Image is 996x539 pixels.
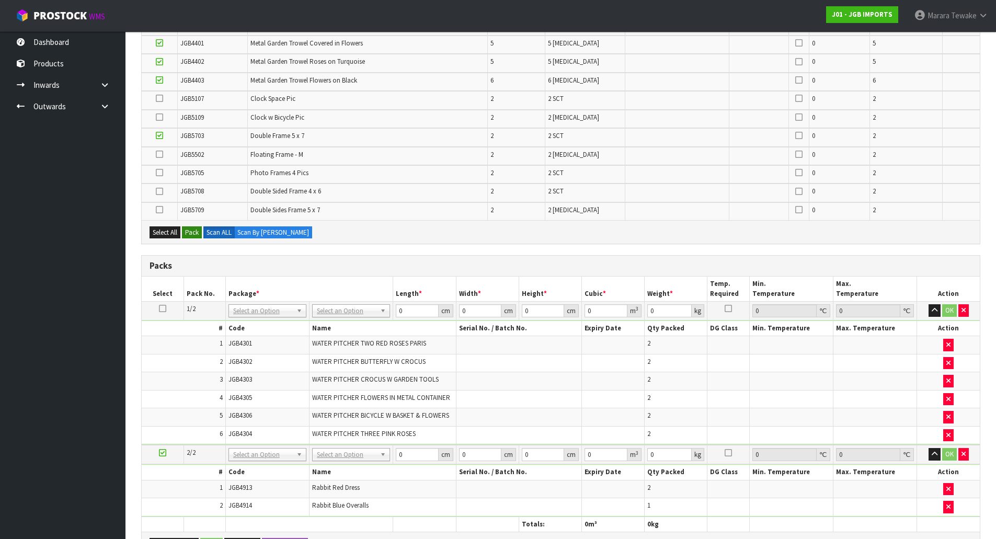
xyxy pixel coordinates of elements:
span: 5 [873,39,876,48]
span: 2 [647,357,650,366]
div: m [627,448,642,461]
span: 3 [220,375,223,384]
th: Name [310,465,456,480]
span: JGB4302 [228,357,252,366]
span: Rabbit Red Dress [312,483,360,492]
span: JGB5109 [180,113,204,122]
sup: 3 [636,305,638,312]
span: 2 [220,501,223,510]
th: Temp. Required [707,277,749,301]
span: JGB4914 [228,501,252,510]
th: Name [310,321,456,336]
span: Marara [928,10,949,20]
span: JGB4402 [180,57,204,66]
span: 0 [812,131,815,140]
span: 0 [812,113,815,122]
div: cm [564,448,579,461]
span: 2/2 [187,448,196,457]
div: cm [501,304,516,317]
span: JGB5705 [180,168,204,177]
strong: J01 - JGB IMPORTS [832,10,892,19]
span: 0 [585,520,588,529]
span: JGB5708 [180,187,204,196]
span: 2 [490,94,494,103]
span: 2 [490,150,494,159]
span: Select an Option [317,449,376,461]
button: Pack [182,226,202,239]
span: WATER PITCHER FLOWERS IN METAL CONTAINER [312,393,450,402]
span: 0 [812,39,815,48]
span: 5 [MEDICAL_DATA] [548,57,599,66]
span: 2 [647,393,650,402]
th: Action [917,277,980,301]
span: JGB5703 [180,131,204,140]
span: WATER PITCHER BUTTERFLY W CROCUS [312,357,426,366]
span: 2 SCT [548,94,564,103]
span: 2 [220,357,223,366]
span: 2 [490,168,494,177]
span: 6 [220,429,223,438]
th: Max. Temperature [833,321,917,336]
span: 0 [812,187,815,196]
span: 2 [873,168,876,177]
span: 0 [812,150,815,159]
span: Double Frame 5 x 7 [250,131,304,140]
span: 0 [812,94,815,103]
span: 6 [490,76,494,85]
button: OK [942,448,957,461]
label: Scan By [PERSON_NAME] [234,226,312,239]
th: Height [519,277,581,301]
small: WMS [89,12,105,21]
th: Qty Packed [645,321,707,336]
span: JGB5107 [180,94,204,103]
th: Select [142,277,184,301]
div: ℃ [900,304,914,317]
span: 1 [647,501,650,510]
span: 2 [647,411,650,420]
span: ProStock [33,9,87,22]
span: 6 [873,76,876,85]
span: 2 [647,429,650,438]
span: Rabbit Blue Overalls [312,501,369,510]
div: kg [692,448,704,461]
div: m [627,304,642,317]
span: Select an Option [233,449,292,461]
th: m³ [582,517,645,532]
h3: Packs [150,261,972,271]
th: Code [225,321,309,336]
span: 2 [873,94,876,103]
span: 2 [873,131,876,140]
span: 1/2 [187,304,196,313]
span: JGB4913 [228,483,252,492]
div: kg [692,304,704,317]
th: # [142,465,225,480]
span: JGB4403 [180,76,204,85]
a: J01 - JGB IMPORTS [826,6,898,23]
span: 5 [MEDICAL_DATA] [548,39,599,48]
span: JGB5502 [180,150,204,159]
span: 2 [873,113,876,122]
th: Code [225,465,309,480]
span: 5 [220,411,223,420]
span: 0 [812,57,815,66]
span: Double Sided Frame 4 x 6 [250,187,321,196]
span: JGB4303 [228,375,252,384]
span: 2 SCT [548,187,564,196]
span: Floating Frame - M [250,150,303,159]
th: Max. Temperature [833,277,917,301]
button: Select All [150,226,180,239]
span: WATER PITCHER BICYCLE W BASKET & FLOWERS [312,411,449,420]
span: JGB4304 [228,429,252,438]
th: DG Class [707,321,749,336]
span: WATER PITCHER CROCUS W GARDEN TOOLS [312,375,439,384]
span: 2 [MEDICAL_DATA] [548,113,599,122]
span: WATER PITCHER TWO RED ROSES PARIS [312,339,426,348]
th: Length [393,277,456,301]
span: JGB4401 [180,39,204,48]
span: Double Sides Frame 5 x 7 [250,205,320,214]
th: Pack No. [184,277,225,301]
th: Package [225,277,393,301]
th: DG Class [707,465,749,480]
span: 1 [220,483,223,492]
span: 2 [873,187,876,196]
